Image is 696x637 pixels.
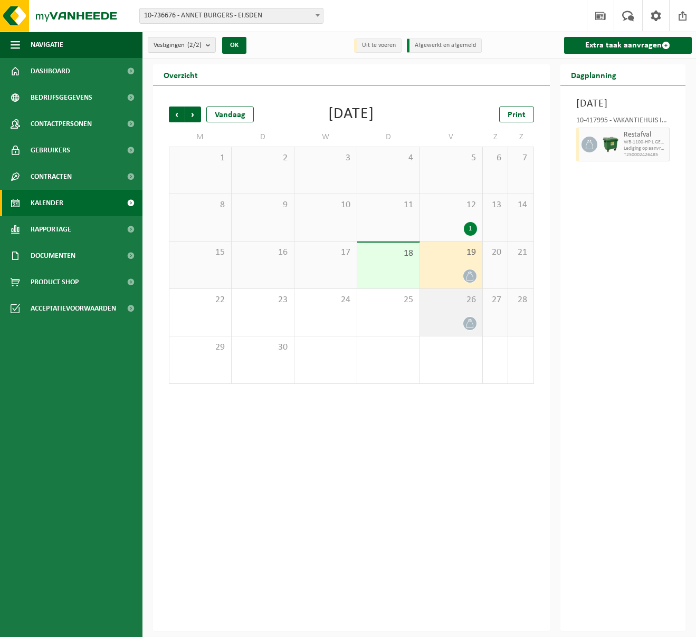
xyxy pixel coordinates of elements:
[425,247,477,258] span: 19
[300,247,351,258] span: 17
[624,131,666,139] span: Restafval
[508,128,533,147] td: Z
[420,128,483,147] td: V
[624,139,666,146] span: WB-1100-HP L GEMENGD AFVAL
[300,294,351,306] span: 24
[31,32,63,58] span: Navigatie
[464,222,477,236] div: 1
[363,248,414,259] span: 18
[31,269,79,295] span: Product Shop
[31,111,92,137] span: Contactpersonen
[513,294,528,306] span: 28
[508,111,526,119] span: Print
[499,107,534,122] a: Print
[140,8,323,23] span: 10-736676 - ANNET BURGERS - EIJSDEN
[175,342,226,353] span: 29
[354,38,402,53] li: Uit te voeren
[175,294,226,306] span: 22
[222,37,246,54] button: OK
[483,128,508,147] td: Z
[31,216,71,243] span: Rapportage
[425,199,477,211] span: 12
[576,96,670,112] h3: [DATE]
[175,152,226,164] span: 1
[294,128,357,147] td: W
[300,199,351,211] span: 10
[425,152,477,164] span: 5
[513,247,528,258] span: 21
[169,128,232,147] td: M
[31,137,70,163] span: Gebruikers
[363,294,414,306] span: 25
[237,247,289,258] span: 16
[488,152,502,164] span: 6
[328,107,374,122] div: [DATE]
[488,294,502,306] span: 27
[488,199,502,211] span: 13
[237,152,289,164] span: 2
[513,152,528,164] span: 7
[357,128,420,147] td: D
[31,295,116,322] span: Acceptatievoorwaarden
[206,107,254,122] div: Vandaag
[237,294,289,306] span: 23
[148,37,216,53] button: Vestigingen(2/2)
[31,163,72,190] span: Contracten
[31,84,92,111] span: Bedrijfsgegevens
[185,107,201,122] span: Volgende
[576,117,670,128] div: 10-417995 - VAKANTIEHUIS IETS MOOIS - GEMMENICH
[564,37,692,54] a: Extra taak aanvragen
[300,152,351,164] span: 3
[31,58,70,84] span: Dashboard
[187,42,202,49] count: (2/2)
[603,137,618,152] img: WB-1100-HPE-GN-01
[175,199,226,211] span: 8
[31,190,63,216] span: Kalender
[513,199,528,211] span: 14
[153,64,208,85] h2: Overzicht
[488,247,502,258] span: 20
[425,294,477,306] span: 26
[624,152,666,158] span: T250002426485
[237,199,289,211] span: 9
[169,107,185,122] span: Vorige
[363,152,414,164] span: 4
[154,37,202,53] span: Vestigingen
[232,128,294,147] td: D
[175,247,226,258] span: 15
[363,199,414,211] span: 11
[407,38,482,53] li: Afgewerkt en afgemeld
[139,8,323,24] span: 10-736676 - ANNET BURGERS - EIJSDEN
[560,64,627,85] h2: Dagplanning
[237,342,289,353] span: 30
[31,243,75,269] span: Documenten
[624,146,666,152] span: Lediging op aanvraag - op geplande route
